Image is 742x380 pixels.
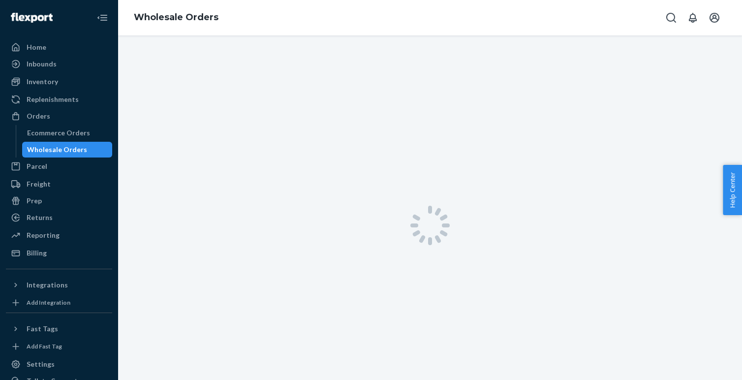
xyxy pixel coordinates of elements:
a: Orders [6,108,112,124]
div: Returns [27,213,53,222]
button: Fast Tags [6,321,112,337]
a: Inbounds [6,56,112,72]
a: Home [6,39,112,55]
a: Reporting [6,227,112,243]
div: Reporting [27,230,60,240]
a: Freight [6,176,112,192]
div: Prep [27,196,42,206]
div: Billing [27,248,47,258]
div: Inventory [27,77,58,87]
div: Freight [27,179,51,189]
div: Parcel [27,161,47,171]
div: Inbounds [27,59,57,69]
button: Integrations [6,277,112,293]
div: Add Integration [27,298,70,307]
button: Open notifications [683,8,703,28]
a: Prep [6,193,112,209]
div: Home [27,42,46,52]
a: Inventory [6,74,112,90]
div: Ecommerce Orders [27,128,90,138]
a: Wholesale Orders [22,142,113,158]
a: Replenishments [6,92,112,107]
button: Close Navigation [93,8,112,28]
a: Returns [6,210,112,225]
a: Add Integration [6,297,112,309]
a: Ecommerce Orders [22,125,113,141]
div: Fast Tags [27,324,58,334]
div: Settings [27,359,55,369]
a: Add Fast Tag [6,341,112,352]
button: Open Search Box [661,8,681,28]
button: Help Center [723,165,742,215]
a: Settings [6,356,112,372]
ol: breadcrumbs [126,3,226,32]
div: Wholesale Orders [27,145,87,155]
div: Orders [27,111,50,121]
img: Flexport logo [11,13,53,23]
button: Open account menu [705,8,724,28]
div: Add Fast Tag [27,342,62,350]
div: Replenishments [27,95,79,104]
a: Wholesale Orders [134,12,218,23]
a: Billing [6,245,112,261]
a: Parcel [6,158,112,174]
div: Integrations [27,280,68,290]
